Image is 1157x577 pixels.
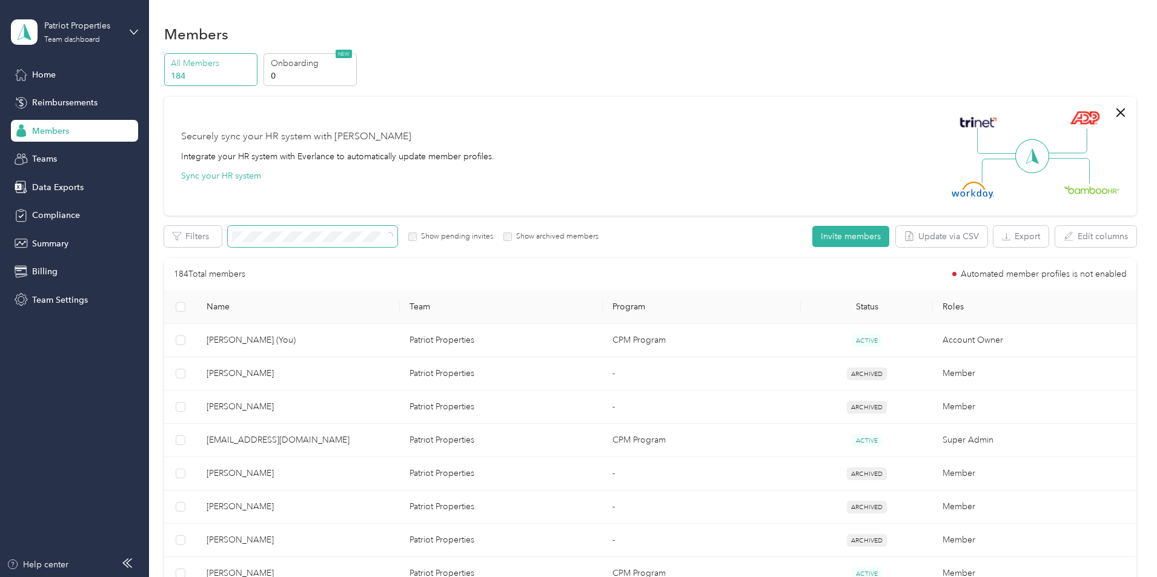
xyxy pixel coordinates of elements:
[197,424,400,457] td: patriotpropertiescyndi@gmail.com
[933,291,1136,324] th: Roles
[400,324,603,357] td: Patriot Properties
[417,231,493,242] label: Show pending invites
[603,357,801,391] td: -
[197,357,400,391] td: Lauren Miller
[164,28,228,41] h1: Members
[197,524,400,557] td: Matt Miner
[993,226,1049,247] button: Export
[847,501,887,513] span: ARCHIVED
[32,237,68,250] span: Summary
[933,424,1136,457] td: Super Admin
[44,19,120,32] div: Patriot Properties
[32,153,57,165] span: Teams
[207,500,390,513] span: [PERSON_NAME]
[977,128,1019,154] img: Line Left Up
[271,57,353,70] p: Onboarding
[847,368,887,380] span: ARCHIVED
[32,125,69,137] span: Members
[400,357,603,391] td: Patriot Properties
[32,265,58,278] span: Billing
[336,50,352,58] span: NEW
[847,467,887,480] span: ARCHIVED
[197,457,400,490] td: Kimberly Greeno
[197,490,400,524] td: Miranda Roberts
[852,434,882,447] span: ACTIVE
[812,226,889,247] button: Invite members
[1089,509,1157,577] iframe: Everlance-gr Chat Button Frame
[32,294,88,306] span: Team Settings
[400,391,603,424] td: Patriot Properties
[981,158,1024,183] img: Line Left Down
[32,68,56,81] span: Home
[7,558,68,571] button: Help center
[933,324,1136,357] td: Account Owner
[933,457,1136,490] td: Member
[207,367,390,380] span: [PERSON_NAME]
[801,291,933,324] th: Status
[1064,185,1119,194] img: BambooHR
[181,170,261,182] button: Sync your HR system
[32,181,84,194] span: Data Exports
[32,209,80,222] span: Compliance
[207,533,390,547] span: [PERSON_NAME]
[603,324,801,357] td: CPM Program
[400,424,603,457] td: Patriot Properties
[603,424,801,457] td: CPM Program
[207,467,390,480] span: [PERSON_NAME]
[957,114,1000,131] img: Trinet
[181,150,494,163] div: Integrate your HR system with Everlance to automatically update member profiles.
[400,524,603,557] td: Patriot Properties
[933,524,1136,557] td: Member
[197,391,400,424] td: Jacob Walter
[1055,226,1136,247] button: Edit columns
[197,291,400,324] th: Name
[181,130,411,144] div: Securely sync your HR system with [PERSON_NAME]
[933,490,1136,524] td: Member
[207,302,390,312] span: Name
[603,291,801,324] th: Program
[603,524,801,557] td: -
[603,391,801,424] td: -
[1070,111,1099,125] img: ADP
[1047,158,1090,184] img: Line Right Down
[933,391,1136,424] td: Member
[603,457,801,490] td: -
[952,182,994,199] img: Workday
[512,231,598,242] label: Show archived members
[1045,128,1087,154] img: Line Right Up
[32,96,98,109] span: Reimbursements
[896,226,987,247] button: Update via CSV
[400,490,603,524] td: Patriot Properties
[847,534,887,547] span: ARCHIVED
[933,357,1136,391] td: Member
[400,457,603,490] td: Patriot Properties
[603,490,801,524] td: -
[207,400,390,414] span: [PERSON_NAME]
[164,226,222,247] button: Filters
[852,334,882,347] span: ACTIVE
[44,36,100,44] div: Team dashboard
[271,70,353,82] p: 0
[197,324,400,357] td: Chris Gantz (You)
[207,334,390,347] span: [PERSON_NAME] (You)
[171,70,253,82] p: 184
[171,57,253,70] p: All Members
[400,291,603,324] th: Team
[174,268,245,281] p: 184 Total members
[961,270,1127,279] span: Automated member profiles is not enabled
[207,434,390,447] span: [EMAIL_ADDRESS][DOMAIN_NAME]
[847,401,887,414] span: ARCHIVED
